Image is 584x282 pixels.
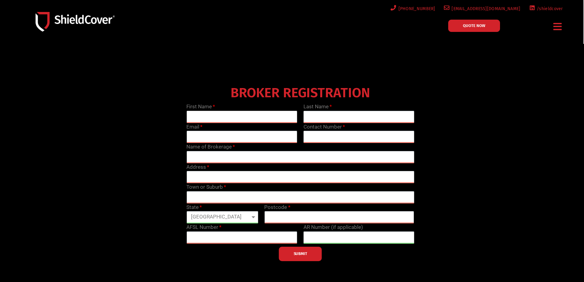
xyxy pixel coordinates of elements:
[303,123,345,131] label: Contact Number
[186,203,202,211] label: State
[264,203,290,211] label: Postcode
[463,24,485,28] span: QUOTE NOW
[279,247,322,261] button: SUBMIT
[186,143,235,151] label: Name of Brokerage
[396,5,435,13] span: [PHONE_NUMBER]
[186,163,209,171] label: Address
[303,103,332,111] label: Last Name
[294,253,307,254] span: SUBMIT
[183,89,417,97] h4: BROKER REGISTRATION
[528,5,563,13] a: /shieldcover
[448,20,500,32] a: QUOTE NOW
[535,5,563,13] span: /shieldcover
[36,12,115,31] img: Shield-Cover-Underwriting-Australia-logo-full
[551,19,564,34] div: Menu Toggle
[303,223,363,231] label: AR Number (if applicable)
[389,5,435,13] a: [PHONE_NUMBER]
[186,103,215,111] label: First Name
[186,123,202,131] label: Email
[449,5,520,13] span: [EMAIL_ADDRESS][DOMAIN_NAME]
[443,5,521,13] a: [EMAIL_ADDRESS][DOMAIN_NAME]
[186,223,221,231] label: AFSL Number
[186,183,226,191] label: Town or Suburb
